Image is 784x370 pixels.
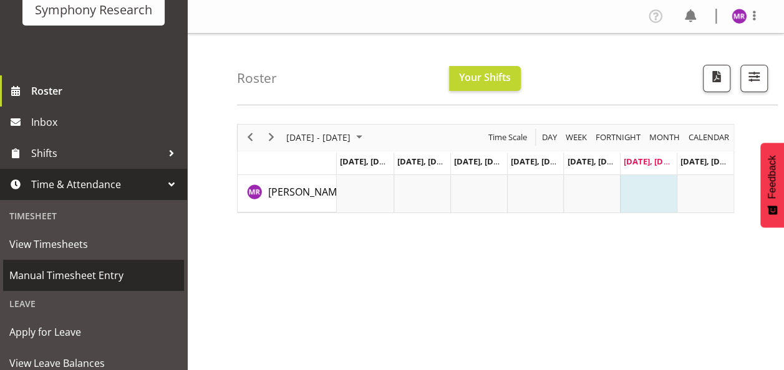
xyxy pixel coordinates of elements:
span: [DATE], [DATE] [624,156,680,167]
span: [DATE] - [DATE] [285,130,352,145]
span: Your Shifts [459,70,511,84]
span: Apply for Leave [9,323,178,341]
span: [DATE], [DATE] [454,156,511,167]
a: Manual Timesheet Entry [3,260,184,291]
button: Filter Shifts [740,65,768,92]
span: Manual Timesheet Entry [9,266,178,285]
div: Timeline Week of August 23, 2025 [237,124,734,213]
div: previous period [240,125,261,151]
span: Time & Attendance [31,175,162,194]
button: Fortnight [594,130,643,145]
button: Feedback - Show survey [760,143,784,227]
span: Shifts [31,144,162,163]
button: Next [263,130,280,145]
button: Download a PDF of the roster according to the set date range. [703,65,730,92]
td: Minu Rana resource [238,175,337,212]
img: minu-rana11870.jpg [732,9,747,24]
div: Leave [3,291,184,316]
button: Time Scale [486,130,530,145]
table: Timeline Week of August 23, 2025 [337,175,733,212]
div: Timesheet [3,203,184,229]
button: Month [687,130,732,145]
button: Your Shifts [449,66,521,91]
div: August 18 - 24, 2025 [282,125,370,151]
span: [DATE], [DATE] [397,156,454,167]
span: Inbox [31,113,181,131]
div: Symphony Research [35,1,152,19]
span: Fortnight [594,130,642,145]
span: [PERSON_NAME] [268,185,346,199]
span: Feedback [767,155,778,199]
span: View Timesheets [9,235,178,254]
button: Timeline Month [647,130,682,145]
span: Roster [31,82,181,100]
button: Timeline Day [540,130,559,145]
span: Time Scale [487,130,528,145]
button: August 2025 [284,130,368,145]
button: Previous [242,130,259,145]
div: next period [261,125,282,151]
span: [DATE], [DATE] [511,156,568,167]
a: [PERSON_NAME] [268,184,346,199]
span: Month [648,130,681,145]
span: [DATE], [DATE] [340,156,397,167]
button: Timeline Week [564,130,589,145]
span: [DATE], [DATE] [680,156,737,167]
h4: Roster [237,71,277,85]
span: Week [564,130,588,145]
span: [DATE], [DATE] [567,156,624,167]
a: Apply for Leave [3,316,184,348]
span: calendar [687,130,730,145]
span: Day [541,130,558,145]
a: View Timesheets [3,229,184,260]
